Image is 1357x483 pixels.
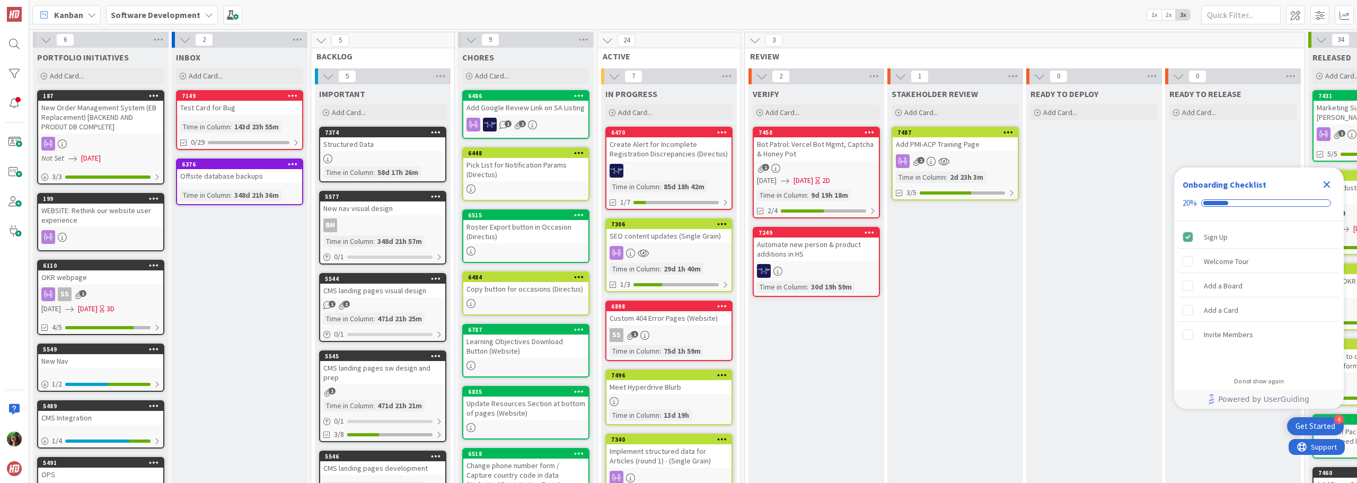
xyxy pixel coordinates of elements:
div: Add Google Review Link on SA Listing [463,101,588,115]
div: 7487 [897,129,1018,136]
div: SEO content updates (Single Grain) [606,229,732,243]
div: 5489 [38,401,163,411]
span: Add Card... [475,71,509,81]
div: 7487 [893,128,1018,137]
div: Invite Members is incomplete. [1178,323,1340,346]
div: New Nav [38,354,163,368]
div: 5489 [43,402,163,410]
div: 5577New nav visual design [320,192,445,215]
div: Add PMI-ACP Training Page [893,137,1018,151]
span: : [807,189,808,201]
span: Powered by UserGuiding [1218,393,1309,406]
div: 199 [43,195,163,203]
div: 6898 [606,302,732,311]
div: 7306 [606,219,732,229]
div: Time in Column [896,171,946,183]
div: OKR webpage [38,270,163,284]
div: 5545 [325,353,445,360]
div: 13d 19h [661,409,692,421]
img: Visit kanbanzone.com [7,7,22,22]
span: 1 [1338,130,1345,137]
div: Offsite database backups [177,169,302,183]
div: Implement structured data for Articles (round 1) - (Single Grain) [606,444,732,468]
div: 6515 [468,212,588,219]
span: : [807,281,808,293]
span: 0 [1188,70,1206,83]
div: Create Alert for Incomplete Registration Discrepancies (Directus) [606,137,732,161]
div: Add a Board [1204,279,1243,292]
span: 2 [918,157,924,164]
img: MH [610,164,623,178]
span: 7 [624,70,642,83]
div: Get Started [1296,421,1335,432]
b: Software Development [111,10,200,20]
div: 6486 [463,91,588,101]
div: 5544CMS landing pages visual design [320,274,445,297]
div: 5491OPS [38,458,163,481]
span: [DATE] [81,153,101,164]
div: Do not show again [1234,377,1284,385]
div: 5546 [320,452,445,461]
div: 6448 [468,150,588,157]
div: 7249 [754,228,879,238]
span: Add Card... [332,108,366,117]
img: avatar [7,461,22,476]
div: 6448 [463,148,588,158]
div: Sign Up is complete. [1178,225,1340,249]
span: 4/5 [52,322,62,333]
div: 4 [1334,415,1344,424]
span: : [230,189,232,201]
span: VERIFY [753,89,779,99]
span: Add Card... [765,108,799,117]
div: 7149 [177,91,302,101]
div: 6486Add Google Review Link on SA Listing [463,91,588,115]
span: 0 / 1 [334,416,344,427]
div: 6898Custom 404 Error Pages (Website) [606,302,732,325]
span: 1x [1147,10,1161,20]
div: 6470 [606,128,732,137]
a: Powered by UserGuiding [1179,390,1338,409]
div: 7149 [182,92,302,100]
div: 348d 21h 57m [375,235,425,247]
div: 58d 17h 26m [375,166,421,178]
div: 199 [38,194,163,204]
span: 0/29 [191,137,205,148]
div: 5489CMS Integration [38,401,163,425]
span: ACTIVE [603,51,727,62]
span: 1 [329,388,336,394]
div: 6376 [182,161,302,168]
div: WEBSITE: Rethink our website user experience [38,204,163,227]
span: 1/7 [620,197,630,208]
img: MH [483,118,497,131]
div: Add a Card is incomplete. [1178,298,1340,322]
span: 1 [329,301,336,308]
div: SS [38,287,163,301]
div: 29d 1h 40m [661,263,703,275]
span: STAKEHOLDER REVIEW [892,89,978,99]
span: 1 / 2 [52,379,62,390]
div: 5549New Nav [38,345,163,368]
div: Time in Column [323,235,373,247]
span: IN PROGRESS [605,89,657,99]
span: 0 / 1 [334,251,344,262]
div: 6898 [611,303,732,310]
span: READY TO RELEASE [1169,89,1241,99]
span: 2x [1161,10,1176,20]
div: 1/4 [38,434,163,447]
div: 187New Order Management System (EB Replacement) [BACKEND AND PRODUT DB COMPLETE] [38,91,163,134]
span: [DATE] [794,175,813,186]
div: 7340 [611,436,732,443]
div: Time in Column [323,400,373,411]
div: MH [463,118,588,131]
span: [DATE] [41,303,61,314]
span: : [946,171,947,183]
span: 2 [195,33,213,46]
div: 187 [38,91,163,101]
div: Footer [1174,390,1344,409]
span: 1 [762,164,769,171]
span: : [659,263,661,275]
span: 1 [911,70,929,83]
span: Add Card... [1043,108,1077,117]
div: Time in Column [610,181,659,192]
div: 5577 [320,192,445,201]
